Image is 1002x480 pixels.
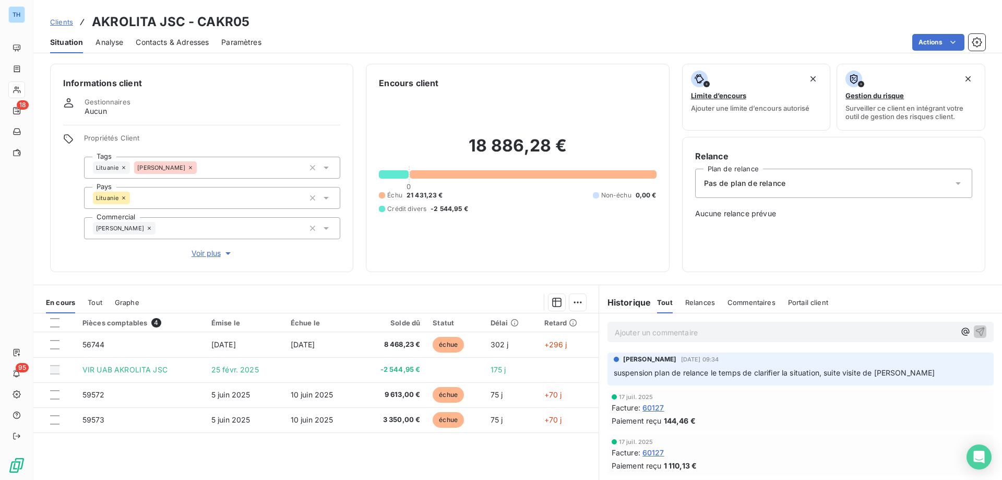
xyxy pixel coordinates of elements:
[695,150,972,162] h6: Relance
[619,439,653,445] span: 17 juil. 2025
[491,365,506,374] span: 175 j
[387,191,402,200] span: Échu
[16,363,29,372] span: 95
[63,77,340,89] h6: Informations client
[681,356,719,362] span: [DATE] 09:34
[82,390,105,399] span: 59572
[845,91,904,100] span: Gestion du risque
[363,365,420,375] span: -2 544,95 €
[211,319,278,327] div: Émise le
[85,106,107,116] span: Aucun
[623,355,677,364] span: [PERSON_NAME]
[544,390,562,399] span: +70 j
[136,37,209,48] span: Contacts & Adresses
[82,340,105,349] span: 56744
[912,34,964,51] button: Actions
[88,298,102,307] span: Tout
[363,415,420,425] span: 3 350,00 €
[8,102,25,119] a: 18
[544,415,562,424] span: +70 j
[363,390,420,400] span: 9 613,00 €
[197,163,205,172] input: Ajouter une valeur
[491,319,532,327] div: Délai
[96,165,118,171] span: Lituanie
[85,98,130,106] span: Gestionnaires
[379,77,438,89] h6: Encours client
[664,460,697,471] span: 1 110,13 €
[156,224,164,233] input: Ajouter une valeur
[691,91,746,100] span: Limite d’encours
[151,318,161,327] span: 4
[845,104,976,121] span: Surveiller ce client en intégrant votre outil de gestion des risques client.
[695,208,972,219] span: Aucune relance prévue
[211,365,259,374] span: 25 févr. 2025
[221,37,261,48] span: Paramètres
[433,387,464,403] span: échue
[291,390,333,399] span: 10 juin 2025
[291,319,351,327] div: Échue le
[685,298,715,307] span: Relances
[433,412,464,428] span: échue
[291,340,315,349] span: [DATE]
[544,340,567,349] span: +296 j
[407,191,443,200] span: 21 431,23 €
[657,298,673,307] span: Tout
[8,6,25,23] div: TH
[291,415,333,424] span: 10 juin 2025
[691,104,809,112] span: Ajouter une limite d’encours autorisé
[433,319,478,327] div: Statut
[612,460,662,471] span: Paiement reçu
[96,225,144,231] span: [PERSON_NAME]
[84,248,340,259] button: Voir plus
[614,368,935,377] span: suspension plan de relance le temps de clarifier la situation, suite visite de [PERSON_NAME]
[837,64,985,131] button: Gestion du risqueSurveiller ce client en intégrant votre outil de gestion des risques client.
[407,182,411,191] span: 0
[50,17,73,27] a: Clients
[115,298,139,307] span: Graphe
[92,13,249,31] h3: AKROLITA JSC - CAKR05
[491,340,509,349] span: 302 j
[704,178,785,189] span: Pas de plan de relance
[491,390,503,399] span: 75 j
[636,191,657,200] span: 0,00 €
[192,248,233,259] span: Voir plus
[433,337,464,353] span: échue
[599,296,651,309] h6: Historique
[664,415,696,426] span: 144,46 €
[82,365,168,374] span: VIR UAB AKROLITA JSC
[642,402,664,413] span: 60127
[96,195,118,201] span: Lituanie
[17,100,29,110] span: 18
[387,204,426,214] span: Crédit divers
[491,415,503,424] span: 75 j
[8,457,25,474] img: Logo LeanPay
[82,415,105,424] span: 59573
[727,298,776,307] span: Commentaires
[612,447,640,458] span: Facture :
[612,402,640,413] span: Facture :
[96,37,123,48] span: Analyse
[130,193,138,203] input: Ajouter une valeur
[46,298,75,307] span: En cours
[50,18,73,26] span: Clients
[431,204,468,214] span: -2 544,95 €
[379,135,656,167] h2: 18 886,28 €
[619,394,653,400] span: 17 juil. 2025
[642,447,664,458] span: 60127
[363,319,420,327] div: Solde dû
[211,340,236,349] span: [DATE]
[50,37,83,48] span: Situation
[788,298,828,307] span: Portail client
[363,339,420,350] span: 8 468,23 €
[211,390,250,399] span: 5 juin 2025
[137,165,185,171] span: [PERSON_NAME]
[612,415,662,426] span: Paiement reçu
[967,444,992,470] div: Open Intercom Messenger
[601,191,631,200] span: Non-échu
[682,64,831,131] button: Limite d’encoursAjouter une limite d’encours autorisé
[544,319,592,327] div: Retard
[82,318,199,327] div: Pièces comptables
[84,134,340,148] span: Propriétés Client
[211,415,250,424] span: 5 juin 2025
